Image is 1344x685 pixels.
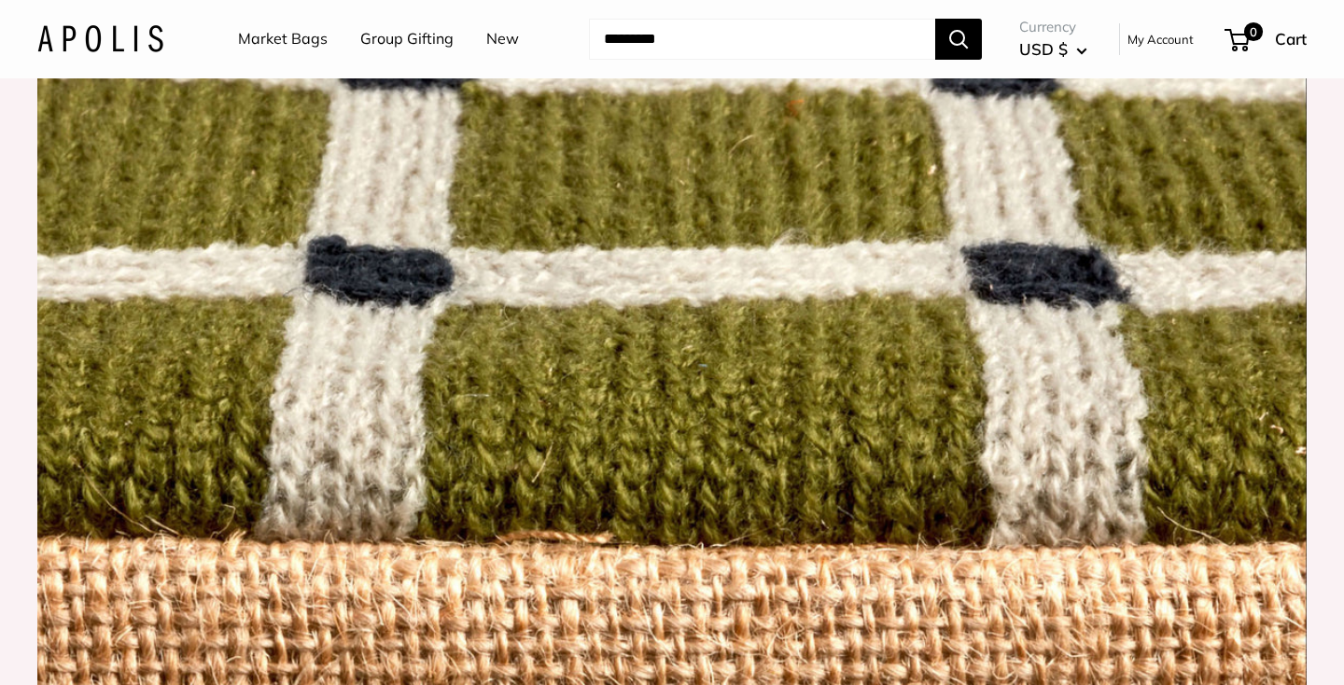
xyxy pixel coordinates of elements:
img: Apolis [37,25,163,52]
a: My Account [1127,28,1194,50]
span: 0 [1244,22,1263,41]
a: Market Bags [238,25,328,53]
a: New [486,25,519,53]
span: USD $ [1019,39,1068,59]
a: 0 Cart [1226,24,1307,54]
a: Group Gifting [360,25,454,53]
span: Cart [1275,29,1307,49]
span: Currency [1019,14,1087,40]
button: Search [935,19,982,60]
input: Search... [589,19,935,60]
button: USD $ [1019,35,1087,64]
